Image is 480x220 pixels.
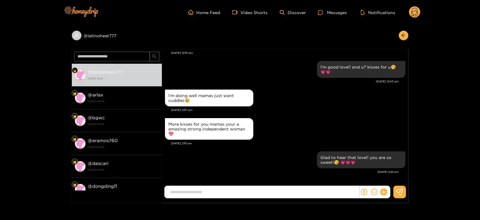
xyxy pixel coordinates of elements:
[74,33,79,38] span: user
[88,167,159,173] strong: [DATE] 09:54
[371,189,378,195] span: smile
[169,93,250,103] div: I’m doing well mamas just want cuddles😉
[165,118,253,140] div: Sep. 26, 2:10 pm
[232,10,268,15] a: Video Shorts
[318,9,347,16] div: Messages
[401,33,406,38] span: arrow-left
[75,115,86,126] img: conversation
[169,122,250,136] div: More kisses for you mamas your a amazing strong independent woman 💖
[150,52,159,61] button: search
[165,170,399,174] div: [DATE] 2:22 pm
[88,190,159,195] strong: [DATE] 09:54
[88,144,159,150] strong: [DATE] 09:54
[73,115,77,118] img: Fan Level
[72,31,162,40] div: @latinoheat777
[75,93,86,103] img: conversation
[188,10,197,15] span: home
[360,188,369,197] button: dollar
[232,10,241,15] span: video-camera
[75,161,86,172] img: conversation
[361,189,368,195] span: dollar
[88,138,118,143] strong: @ eramos760
[321,155,402,165] div: Glad to hear that love!! you are so sweet!😘 💗💗💗
[399,31,408,40] button: arrow-left
[75,138,86,149] img: conversation
[88,161,109,166] strong: @ dascari
[165,90,253,106] div: Sep. 26, 2:07 pm
[73,69,77,72] img: Fan Level
[171,108,405,112] div: [DATE] 2:07 pm
[73,160,77,164] img: Fan Level
[75,70,86,81] img: conversation
[359,9,397,15] button: Notifications
[73,137,77,141] img: Fan Level
[75,184,86,195] img: conversation
[152,54,157,59] span: search
[171,141,405,145] div: [DATE] 2:10 pm
[73,92,77,95] img: Fan Level
[317,151,405,168] div: Sep. 26, 2:22 pm
[88,76,159,81] strong: [DATE] 14:22
[321,65,402,74] div: I'm good love!! and u? kisses for u😘 💗💗
[188,10,220,15] a: Home Feed
[88,92,104,97] strong: @ arlax
[165,79,399,84] div: [DATE] 12:43 pm
[171,51,405,55] div: [DATE] 12:19 pm
[88,69,123,75] strong: @ latinoheat777
[73,183,77,187] img: Fan Level
[88,115,105,120] strong: @ bgwc
[88,121,159,127] strong: [DATE] 09:54
[317,61,405,78] div: Sep. 26, 12:43 pm
[88,184,117,189] strong: @ dongding11
[280,10,306,15] a: Discover
[88,99,159,104] strong: [DATE] 09:54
